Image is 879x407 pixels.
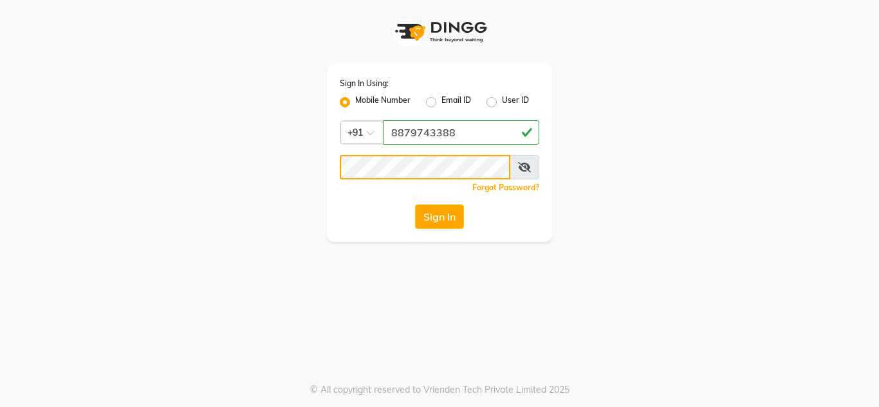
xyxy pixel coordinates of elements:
input: Username [340,155,510,179]
input: Username [383,120,539,145]
label: Mobile Number [355,95,411,110]
label: Sign In Using: [340,78,389,89]
button: Sign In [415,204,464,229]
a: Forgot Password? [472,183,539,192]
img: logo1.svg [388,13,491,51]
label: Email ID [441,95,471,110]
label: User ID [502,95,529,110]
